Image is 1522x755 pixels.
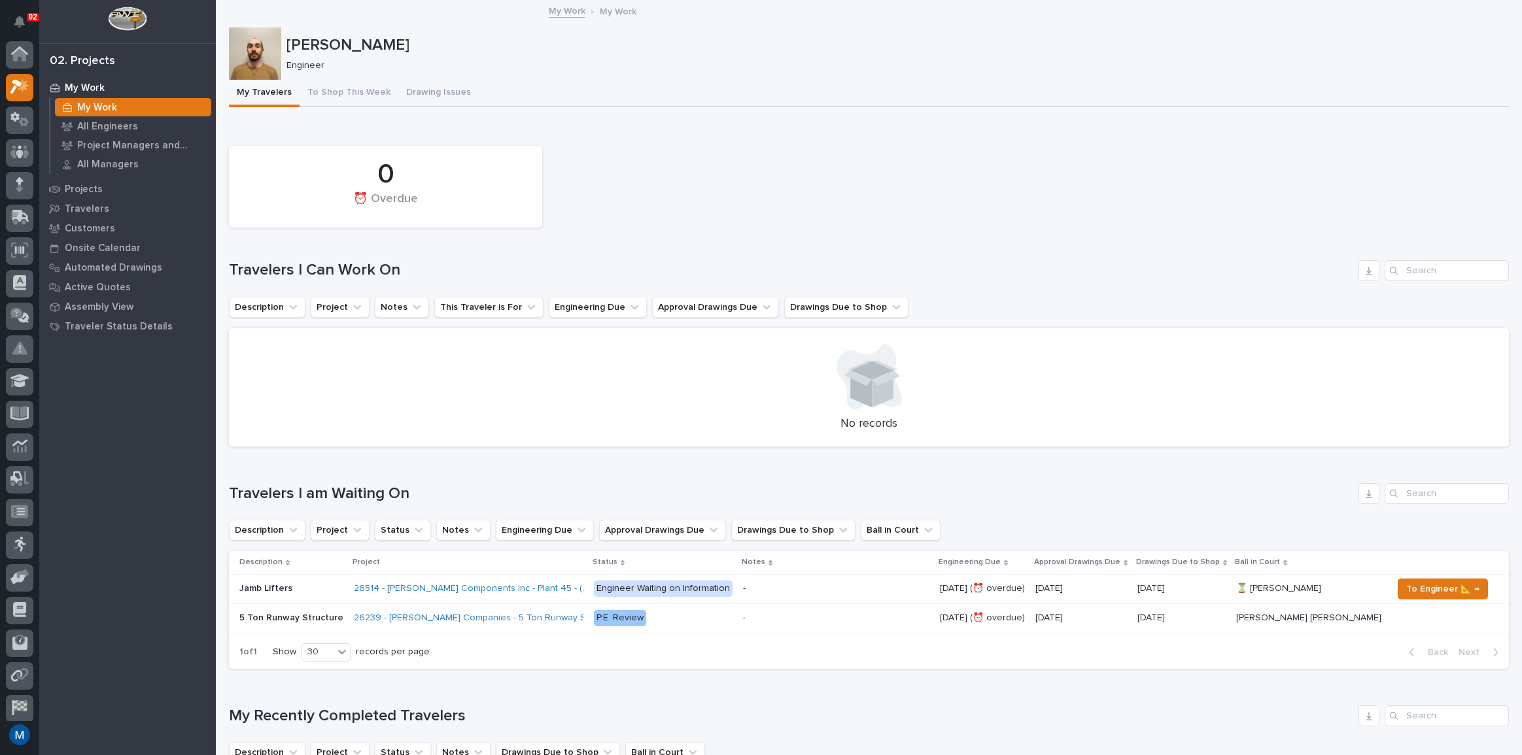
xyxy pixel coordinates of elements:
[229,574,1509,603] tr: Jamb LiftersJamb Lifters 26514 - [PERSON_NAME] Components Inc - Plant 45 - (2) Hyperlite ¼ ton br...
[1385,705,1509,726] input: Search
[375,297,429,318] button: Notes
[229,707,1353,726] h1: My Recently Completed Travelers
[599,520,726,541] button: Approval Drawings Due
[940,610,1028,624] p: [DATE] (⏰ overdue)
[108,7,147,31] img: Workspace Logo
[229,297,305,318] button: Description
[229,603,1509,633] tr: 5 Ton Runway Structure5 Ton Runway Structure 26239 - [PERSON_NAME] Companies - 5 Ton Runway Struc...
[29,12,37,22] p: 92
[39,277,216,297] a: Active Quotes
[77,159,139,171] p: All Managers
[1420,646,1448,658] span: Back
[6,8,33,35] button: Notifications
[229,520,305,541] button: Description
[594,580,733,597] div: Engineer Waiting on Information
[1137,610,1167,624] p: [DATE]
[1236,580,1324,594] p: ⏳ [PERSON_NAME]
[300,80,398,107] button: To Shop This Week
[273,646,296,658] p: Show
[743,583,746,594] div: -
[65,203,109,215] p: Travelers
[39,258,216,277] a: Automated Drawings
[1236,610,1384,624] p: [PERSON_NAME] [PERSON_NAME]
[50,155,216,173] a: All Managers
[39,316,216,336] a: Traveler Status Details
[742,555,765,569] p: Notes
[1035,583,1127,594] p: [DATE]
[65,301,133,313] p: Assembly View
[1398,579,1488,599] button: To Engineer 📐 →
[375,520,431,541] button: Status
[39,199,216,218] a: Travelers
[39,218,216,238] a: Customers
[784,297,908,318] button: Drawings Due to Shop
[861,520,941,541] button: Ball in Court
[239,580,295,594] p: Jamb Lifters
[229,636,268,668] p: 1 of 1
[398,80,479,107] button: Drawing Issues
[311,297,370,318] button: Project
[1137,580,1167,594] p: [DATE]
[229,484,1353,503] h1: Travelers I am Waiting On
[1459,646,1487,658] span: Next
[65,223,115,235] p: Customers
[600,3,636,18] p: My Work
[731,520,856,541] button: Drawings Due to Shop
[1385,483,1509,504] input: Search
[356,646,430,658] p: records per page
[354,612,619,624] a: 26239 - [PERSON_NAME] Companies - 5 Ton Runway Structure
[50,54,115,69] div: 02. Projects
[65,82,105,94] p: My Work
[251,192,520,220] div: ⏰ Overdue
[496,520,594,541] button: Engineering Due
[652,297,779,318] button: Approval Drawings Due
[77,140,206,152] p: Project Managers and Engineers
[6,721,33,748] button: users-avatar
[65,262,162,274] p: Automated Drawings
[245,417,1493,431] p: No records
[239,555,283,569] p: Description
[286,36,1504,55] p: [PERSON_NAME]
[39,297,216,316] a: Assembly View
[39,78,216,97] a: My Work
[1136,555,1220,569] p: Drawings Due to Shop
[311,520,370,541] button: Project
[436,520,491,541] button: Notes
[16,16,33,37] div: Notifications92
[594,610,646,626] div: P.E. Review
[286,60,1498,71] p: Engineer
[65,184,103,195] p: Projects
[39,238,216,258] a: Onsite Calendar
[549,3,585,18] a: My Work
[1453,646,1509,658] button: Next
[251,158,520,191] div: 0
[65,243,141,254] p: Onsite Calendar
[434,297,544,318] button: This Traveler is For
[229,261,1353,280] h1: Travelers I Can Work On
[50,117,216,135] a: All Engineers
[65,321,173,333] p: Traveler Status Details
[77,121,138,133] p: All Engineers
[1406,581,1479,597] span: To Engineer 📐 →
[354,583,759,594] a: 26514 - [PERSON_NAME] Components Inc - Plant 45 - (2) Hyperlite ¼ ton bridge cranes; 24’ x 60’
[549,297,647,318] button: Engineering Due
[65,282,131,294] p: Active Quotes
[939,555,1001,569] p: Engineering Due
[353,555,380,569] p: Project
[1385,260,1509,281] input: Search
[39,179,216,199] a: Projects
[593,555,617,569] p: Status
[1398,646,1453,658] button: Back
[1035,612,1127,624] p: [DATE]
[50,136,216,154] a: Project Managers and Engineers
[77,102,117,114] p: My Work
[1034,555,1120,569] p: Approval Drawings Due
[1235,555,1280,569] p: Ball in Court
[940,580,1028,594] p: [DATE] (⏰ overdue)
[229,80,300,107] button: My Travelers
[239,610,346,624] p: 5 Ton Runway Structure
[50,98,216,116] a: My Work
